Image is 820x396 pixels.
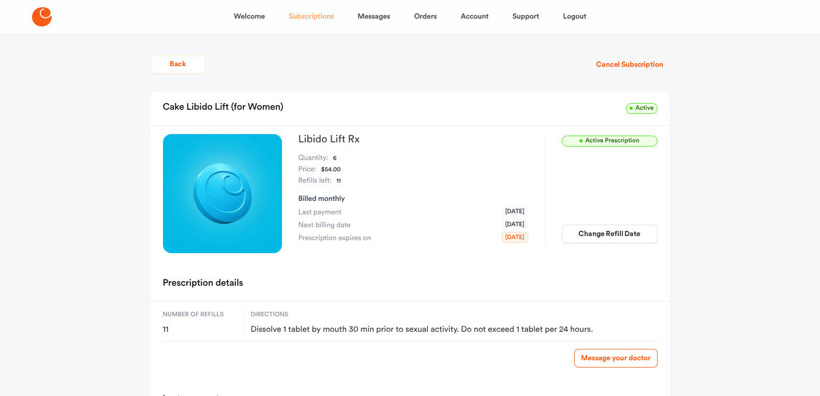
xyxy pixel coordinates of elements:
[563,4,586,29] a: Logout
[502,219,528,230] span: [DATE]
[289,4,334,29] a: Subscriptions
[163,325,238,335] span: 11
[163,98,284,117] h2: Cake Libido Lift (for Women)
[574,349,657,368] a: Message your doctor
[299,164,317,175] dt: Price:
[562,225,658,243] button: Change Refill Date
[299,134,528,144] h3: Libido Lift Rx
[299,233,371,243] span: Prescription expires on
[589,55,669,74] button: Cancel Subscription
[333,153,337,164] dd: 6
[357,4,390,29] a: Messages
[299,153,329,164] dt: Quantity:
[460,4,488,29] a: Account
[299,220,351,230] span: Next billing date
[251,325,658,335] span: Dissolve 1 tablet by mouth 30 min prior to sexual activity. Do not exceed 1 tablet per 24 hours.
[151,55,206,74] button: Back
[336,175,341,187] dd: 11
[299,207,341,217] span: Last payment
[163,274,243,293] h2: Prescription details
[414,4,437,29] a: Orders
[299,175,332,187] dt: Refills left:
[234,4,265,29] a: Welcome
[626,103,657,114] span: Active
[562,136,658,146] span: Active Prescription
[299,195,345,202] span: Billed monthly
[163,134,282,253] img: Libido Lift Rx
[502,206,528,217] span: [DATE]
[512,4,539,29] a: Support
[163,310,238,319] span: Number of refills
[251,310,658,319] span: Directions
[502,232,528,243] span: [DATE]
[321,164,341,175] dd: $54.00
